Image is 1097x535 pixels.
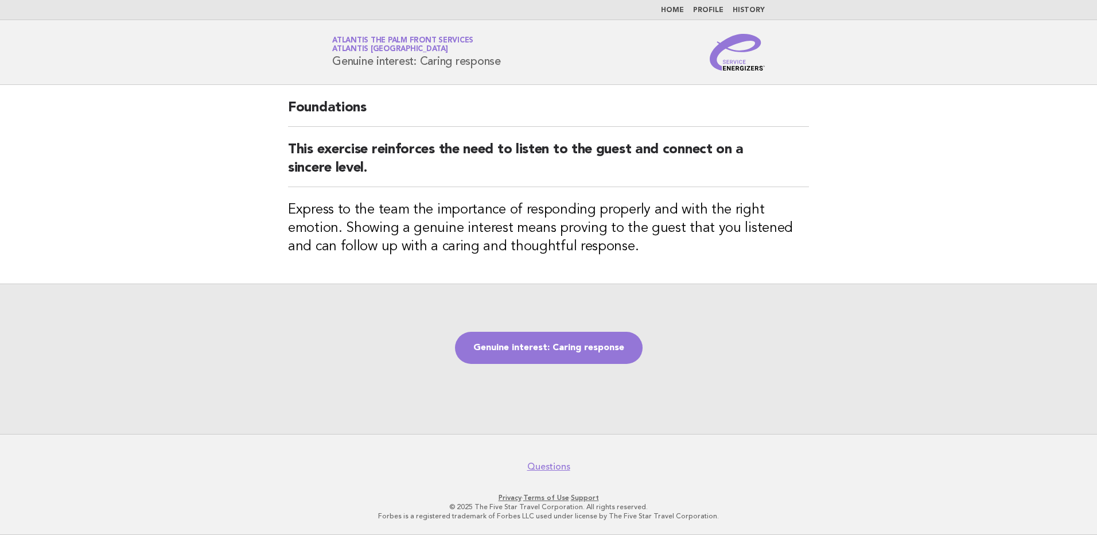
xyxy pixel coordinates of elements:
[197,493,900,502] p: · ·
[332,46,448,53] span: Atlantis [GEOGRAPHIC_DATA]
[571,494,599,502] a: Support
[499,494,522,502] a: Privacy
[197,502,900,511] p: © 2025 The Five Star Travel Corporation. All rights reserved.
[527,461,570,472] a: Questions
[455,332,643,364] a: Genuine interest: Caring response
[523,494,569,502] a: Terms of Use
[710,34,765,71] img: Service Energizers
[332,37,473,53] a: Atlantis The Palm Front ServicesAtlantis [GEOGRAPHIC_DATA]
[733,7,765,14] a: History
[288,141,809,187] h2: This exercise reinforces the need to listen to the guest and connect on a sincere level.
[661,7,684,14] a: Home
[693,7,723,14] a: Profile
[288,99,809,127] h2: Foundations
[332,37,501,67] h1: Genuine interest: Caring response
[197,511,900,521] p: Forbes is a registered trademark of Forbes LLC used under license by The Five Star Travel Corpora...
[288,201,809,256] h3: Express to the team the importance of responding properly and with the right emotion. Showing a g...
